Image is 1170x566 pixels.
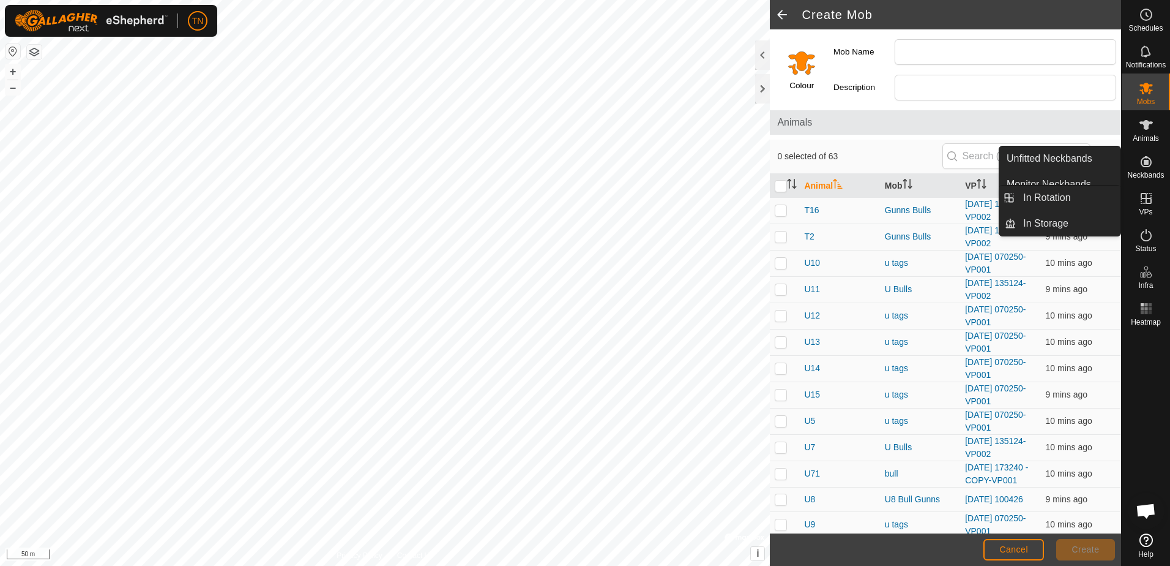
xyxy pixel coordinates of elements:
[885,415,955,428] div: u tags
[804,415,815,428] span: U5
[885,230,955,243] div: Gunns Bulls
[965,436,1026,459] a: [DATE] 135124-VP002
[6,44,20,59] button: Reset Map
[1046,258,1092,268] span: 29 Sept 2025, 9:44 am
[1016,211,1120,236] a: In Storage
[777,115,1114,130] span: Animals
[1127,172,1164,179] span: Neckbands
[777,150,942,163] span: 0 selected of 63
[1046,337,1092,347] span: 29 Sept 2025, 9:44 am
[999,172,1120,197] a: Monitor Neckbands
[965,225,1026,248] a: [DATE] 183812-VP002
[804,257,820,270] span: U10
[999,146,1120,171] a: Unfitted Neckbands
[1046,363,1092,373] span: 29 Sept 2025, 9:44 am
[965,383,1026,406] a: [DATE] 070250-VP001
[397,550,433,561] a: Contact Us
[885,309,955,322] div: u tags
[1133,135,1159,142] span: Animals
[1007,151,1092,166] span: Unfitted Neckbands
[27,45,42,59] button: Map Layers
[1139,208,1152,216] span: VPs
[804,388,820,401] span: U15
[192,15,204,28] span: TN
[15,10,168,32] img: Gallagher Logo
[1072,545,1100,554] span: Create
[1046,284,1087,294] span: 29 Sept 2025, 9:44 am
[6,64,20,79] button: +
[1046,311,1092,320] span: 29 Sept 2025, 9:44 am
[804,283,820,296] span: U11
[804,493,815,506] span: U8
[6,80,20,95] button: –
[885,204,955,217] div: Gunns Bulls
[965,252,1026,274] a: [DATE] 070250-VP001
[1046,469,1092,478] span: 29 Sept 2025, 9:44 am
[1046,390,1087,399] span: 29 Sept 2025, 9:44 am
[787,181,797,191] p-sorticon: Activate to sort
[833,75,895,100] label: Description
[965,513,1026,536] a: [DATE] 070250-VP001
[337,550,382,561] a: Privacy Policy
[942,143,1090,169] input: Search (S)
[999,545,1028,554] span: Cancel
[1023,191,1070,205] span: In Rotation
[965,410,1026,432] a: [DATE] 070250-VP001
[1128,25,1163,32] span: Schedules
[965,331,1026,353] a: [DATE] 070250-VP001
[885,283,955,296] div: U Bulls
[804,336,820,349] span: U13
[965,462,1028,485] a: [DATE] 173240 - COPY-VP001
[1046,519,1092,529] span: 29 Sept 2025, 9:44 am
[960,174,1040,198] th: VP
[1135,245,1156,252] span: Status
[965,494,1023,504] a: [DATE] 100426
[903,181,912,191] p-sorticon: Activate to sort
[1131,319,1161,326] span: Heatmap
[1056,539,1115,560] button: Create
[885,467,955,480] div: bull
[885,388,955,401] div: u tags
[1046,232,1087,241] span: 29 Sept 2025, 9:45 am
[965,199,1026,222] a: [DATE] 183812-VP002
[1122,529,1170,563] a: Help
[1126,61,1166,69] span: Notifications
[965,278,1026,301] a: [DATE] 135124-VP002
[885,257,955,270] div: u tags
[977,181,986,191] p-sorticon: Activate to sort
[804,230,814,243] span: T2
[1046,442,1092,452] span: 29 Sept 2025, 9:44 am
[999,186,1120,210] li: In Rotation
[1007,177,1091,192] span: Monitor Neckbands
[885,362,955,375] div: u tags
[833,39,895,65] label: Mob Name
[885,336,955,349] div: u tags
[885,493,955,506] div: U8 Bull Gunns
[965,304,1026,327] a: [DATE] 070250-VP001
[1128,492,1164,529] div: Open chat
[804,518,815,531] span: U9
[885,441,955,454] div: U Bulls
[965,357,1026,380] a: [DATE] 070250-VP001
[1046,494,1087,504] span: 29 Sept 2025, 9:44 am
[983,539,1044,560] button: Cancel
[802,7,1121,22] h2: Create Mob
[1138,282,1153,289] span: Infra
[999,211,1120,236] li: In Storage
[756,548,759,559] span: i
[1138,551,1153,558] span: Help
[885,518,955,531] div: u tags
[751,547,764,560] button: i
[789,80,814,92] label: Colour
[804,204,819,217] span: T16
[804,467,820,480] span: U71
[804,441,815,454] span: U7
[799,174,879,198] th: Animal
[1137,98,1155,105] span: Mobs
[880,174,960,198] th: Mob
[804,362,820,375] span: U14
[1023,216,1068,231] span: In Storage
[1046,416,1092,426] span: 29 Sept 2025, 9:44 am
